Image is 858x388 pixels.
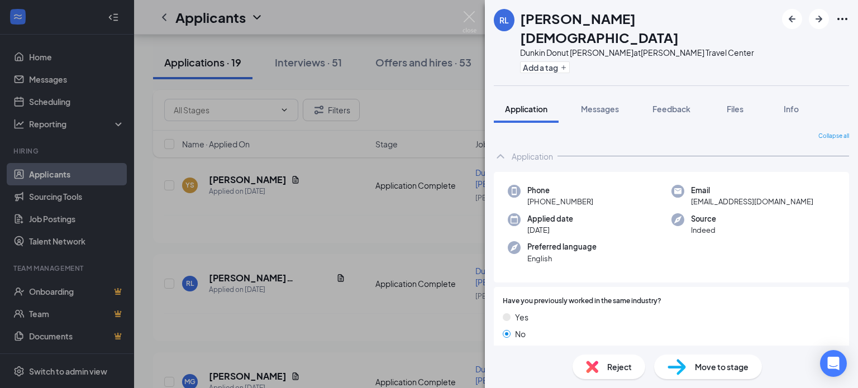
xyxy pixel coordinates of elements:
span: [PHONE_NUMBER] [527,196,593,207]
button: ArrowRight [809,9,829,29]
div: RL [499,15,509,26]
svg: ArrowRight [812,12,826,26]
button: PlusAdd a tag [520,61,570,73]
div: Open Intercom Messenger [820,350,847,377]
svg: Ellipses [836,12,849,26]
span: Reject [607,361,632,373]
div: Dunkin Donut [PERSON_NAME] at [PERSON_NAME] Travel Center [520,47,776,58]
span: English [527,253,597,264]
span: Have you previously worked in the same industry? [503,296,661,306]
span: Email [691,185,813,196]
span: No [515,328,526,340]
span: Info [784,104,799,114]
span: [EMAIL_ADDRESS][DOMAIN_NAME] [691,196,813,207]
span: Move to stage [695,361,749,373]
svg: ArrowLeftNew [785,12,799,26]
svg: ChevronUp [494,150,507,163]
span: Preferred language [527,241,597,252]
span: Yes [515,311,528,323]
h1: [PERSON_NAME][DEMOGRAPHIC_DATA] [520,9,776,47]
span: Phone [527,185,593,196]
span: Feedback [652,104,690,114]
span: Applied date [527,213,573,224]
svg: Plus [560,64,567,71]
button: ArrowLeftNew [782,9,802,29]
span: Indeed [691,224,716,236]
span: Messages [581,104,619,114]
span: Application [505,104,547,114]
span: Collapse all [818,132,849,141]
div: Application [512,151,553,162]
span: Source [691,213,716,224]
span: Files [727,104,743,114]
span: [DATE] [527,224,573,236]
